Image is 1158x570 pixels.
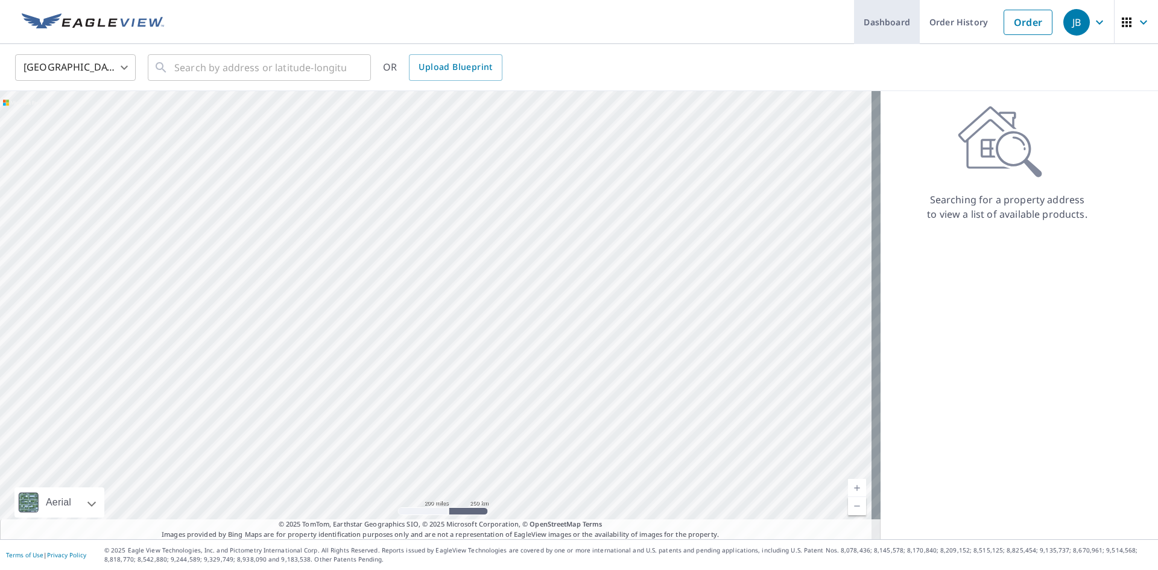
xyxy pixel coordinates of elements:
[530,519,580,528] a: OpenStreetMap
[14,487,104,518] div: Aerial
[383,54,502,81] div: OR
[6,551,86,559] p: |
[848,497,866,515] a: Current Level 5, Zoom Out
[42,487,75,518] div: Aerial
[15,51,136,84] div: [GEOGRAPHIC_DATA]
[926,192,1088,221] p: Searching for a property address to view a list of available products.
[848,479,866,497] a: Current Level 5, Zoom In
[1004,10,1052,35] a: Order
[47,551,86,559] a: Privacy Policy
[104,546,1152,564] p: © 2025 Eagle View Technologies, Inc. and Pictometry International Corp. All Rights Reserved. Repo...
[1063,9,1090,36] div: JB
[419,60,492,75] span: Upload Blueprint
[279,519,603,530] span: © 2025 TomTom, Earthstar Geographics SIO, © 2025 Microsoft Corporation, ©
[583,519,603,528] a: Terms
[22,13,164,31] img: EV Logo
[409,54,502,81] a: Upload Blueprint
[174,51,346,84] input: Search by address or latitude-longitude
[6,551,43,559] a: Terms of Use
